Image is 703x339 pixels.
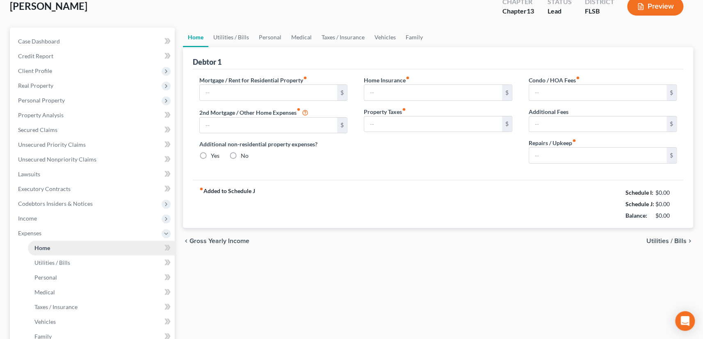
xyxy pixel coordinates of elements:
a: Case Dashboard [11,34,175,49]
a: Taxes / Insurance [28,300,175,314]
div: $ [666,116,676,132]
span: Income [18,215,37,222]
span: Utilities / Bills [34,259,70,266]
div: $0.00 [655,200,677,208]
span: Vehicles [34,318,56,325]
i: fiber_manual_record [572,139,576,143]
input: -- [529,85,667,100]
span: Expenses [18,230,41,237]
label: Property Taxes [364,107,406,116]
a: Utilities / Bills [208,27,254,47]
label: Additional Fees [529,107,568,116]
span: Lawsuits [18,171,40,177]
strong: Schedule J: [625,200,654,207]
i: chevron_right [687,238,693,244]
i: fiber_manual_record [576,76,580,80]
i: chevron_left [183,238,189,244]
div: $ [502,85,512,100]
input: -- [529,148,667,163]
strong: Added to Schedule J [199,187,255,221]
a: Utilities / Bills [28,255,175,270]
div: $ [666,148,676,163]
span: Personal Property [18,97,65,104]
i: fiber_manual_record [303,76,307,80]
span: Unsecured Priority Claims [18,141,86,148]
div: Lead [547,7,571,16]
a: Home [28,241,175,255]
div: Debtor 1 [193,57,221,67]
div: $0.00 [655,189,677,197]
span: 13 [527,7,534,15]
a: Home [183,27,208,47]
span: Executory Contracts [18,185,71,192]
label: Yes [211,152,219,160]
a: Executory Contracts [11,182,175,196]
span: Gross Yearly Income [189,238,249,244]
div: $0.00 [655,212,677,220]
span: Unsecured Nonpriority Claims [18,156,96,163]
a: Personal [28,270,175,285]
span: Medical [34,289,55,296]
div: $ [666,85,676,100]
i: fiber_manual_record [406,76,410,80]
div: Chapter [502,7,534,16]
label: 2nd Mortgage / Other Home Expenses [199,107,308,117]
span: Personal [34,274,57,281]
button: Utilities / Bills chevron_right [646,238,693,244]
label: Mortgage / Rent for Residential Property [199,76,307,84]
a: Unsecured Nonpriority Claims [11,152,175,167]
button: chevron_left Gross Yearly Income [183,238,249,244]
a: Secured Claims [11,123,175,137]
input: -- [200,118,338,133]
span: Taxes / Insurance [34,303,78,310]
span: Utilities / Bills [646,238,687,244]
a: Family [401,27,428,47]
a: Medical [28,285,175,300]
a: Medical [286,27,317,47]
i: fiber_manual_record [402,107,406,111]
div: $ [337,85,347,100]
a: Vehicles [28,314,175,329]
span: Case Dashboard [18,38,60,45]
span: Codebtors Insiders & Notices [18,200,93,207]
span: Property Analysis [18,111,64,118]
a: Credit Report [11,49,175,64]
input: -- [200,85,338,100]
input: -- [529,116,667,132]
a: Taxes / Insurance [317,27,370,47]
div: $ [337,118,347,133]
i: fiber_manual_record [199,187,203,191]
label: Additional non-residential property expenses? [199,140,348,148]
a: Personal [254,27,286,47]
a: Lawsuits [11,167,175,182]
div: FLSB [584,7,614,16]
label: No [241,152,249,160]
a: Unsecured Priority Claims [11,137,175,152]
span: Credit Report [18,52,53,59]
input: -- [364,116,502,132]
span: Real Property [18,82,53,89]
strong: Schedule I: [625,189,653,196]
span: Home [34,244,50,251]
div: $ [502,116,512,132]
span: Client Profile [18,67,52,74]
strong: Balance: [625,212,647,219]
a: Property Analysis [11,108,175,123]
label: Repairs / Upkeep [529,139,576,147]
a: Vehicles [370,27,401,47]
span: Secured Claims [18,126,57,133]
div: Open Intercom Messenger [675,311,695,331]
input: -- [364,85,502,100]
i: fiber_manual_record [297,107,301,111]
label: Condo / HOA Fees [529,76,580,84]
label: Home Insurance [364,76,410,84]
